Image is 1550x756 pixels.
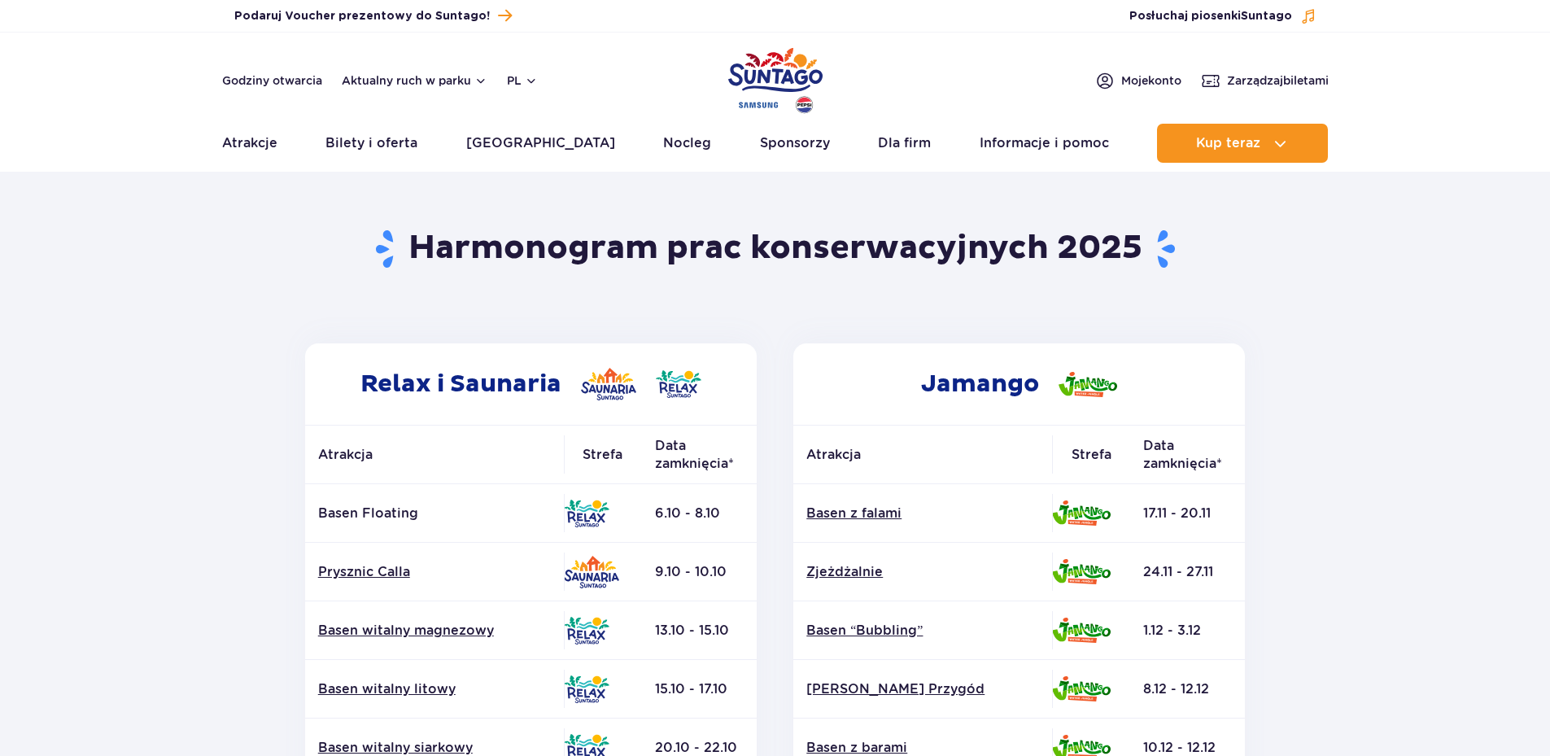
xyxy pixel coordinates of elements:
[564,500,609,527] img: Relax
[1227,72,1329,89] span: Zarządzaj biletami
[663,124,711,163] a: Nocleg
[318,563,551,581] a: Prysznic Calla
[1059,372,1117,397] img: Jamango
[466,124,615,163] a: [GEOGRAPHIC_DATA]
[793,426,1052,484] th: Atrakcja
[299,228,1251,270] h1: Harmonogram prac konserwacyjnych 2025
[1129,8,1292,24] span: Posłuchaj piosenki
[1196,136,1260,151] span: Kup teraz
[1052,426,1130,484] th: Strefa
[1157,124,1328,163] button: Kup teraz
[1052,559,1111,584] img: Jamango
[222,72,322,89] a: Godziny otwarcia
[1130,426,1245,484] th: Data zamknięcia*
[234,8,490,24] span: Podaruj Voucher prezentowy do Suntago!
[793,343,1245,425] h2: Jamango
[806,505,1039,522] a: Basen z falami
[656,370,701,398] img: Relax
[1052,676,1111,701] img: Jamango
[564,556,619,588] img: Saunaria
[1095,71,1181,90] a: Mojekonto
[222,124,277,163] a: Atrakcje
[234,5,512,27] a: Podaruj Voucher prezentowy do Suntago!
[1241,11,1292,22] span: Suntago
[980,124,1109,163] a: Informacje i pomoc
[806,680,1039,698] a: [PERSON_NAME] Przygód
[642,484,757,543] td: 6.10 - 8.10
[642,426,757,484] th: Data zamknięcia*
[1130,660,1245,719] td: 8.12 - 12.12
[1121,72,1181,89] span: Moje konto
[642,601,757,660] td: 13.10 - 15.10
[305,343,757,425] h2: Relax i Saunaria
[806,563,1039,581] a: Zjeżdżalnie
[564,675,609,703] img: Relax
[305,426,564,484] th: Atrakcja
[581,368,636,400] img: Saunaria
[342,74,487,87] button: Aktualny ruch w parku
[1130,484,1245,543] td: 17.11 - 20.11
[564,426,642,484] th: Strefa
[318,680,551,698] a: Basen witalny litowy
[728,41,823,116] a: Park of Poland
[1130,543,1245,601] td: 24.11 - 27.11
[642,660,757,719] td: 15.10 - 17.10
[507,72,538,89] button: pl
[325,124,417,163] a: Bilety i oferta
[642,543,757,601] td: 9.10 - 10.10
[564,617,609,645] img: Relax
[806,622,1039,640] a: Basen “Bubbling”
[1129,8,1316,24] button: Posłuchaj piosenkiSuntago
[760,124,830,163] a: Sponsorzy
[1052,618,1111,643] img: Jamango
[1052,500,1111,526] img: Jamango
[1201,71,1329,90] a: Zarządzajbiletami
[878,124,931,163] a: Dla firm
[1130,601,1245,660] td: 1.12 - 3.12
[318,505,551,522] p: Basen Floating
[318,622,551,640] a: Basen witalny magnezowy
